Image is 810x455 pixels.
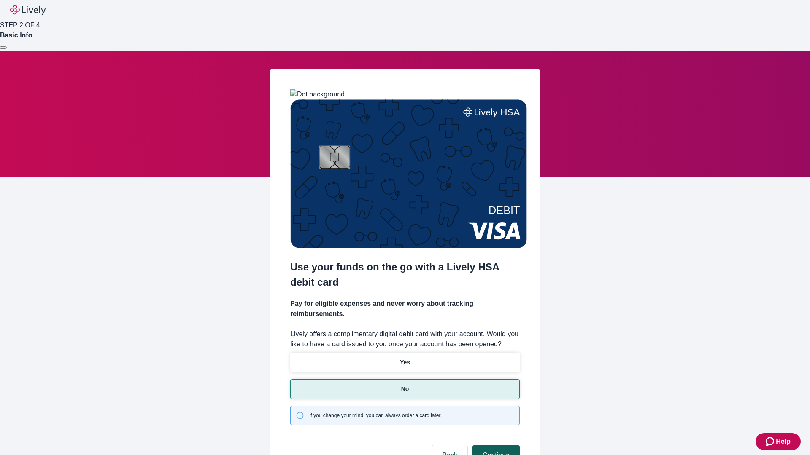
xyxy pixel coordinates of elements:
h4: Pay for eligible expenses and never worry about tracking reimbursements. [290,299,520,319]
button: No [290,379,520,399]
p: Yes [400,358,410,367]
svg: Zendesk support icon [766,436,776,447]
span: If you change your mind, you can always order a card later. [309,412,442,419]
button: Zendesk support iconHelp [756,433,801,450]
span: Help [776,436,791,447]
label: Lively offers a complimentary digital debit card with your account. Would you like to have a card... [290,329,520,349]
img: Dot background [290,89,345,99]
p: No [401,385,409,393]
img: Lively [10,5,46,15]
h2: Use your funds on the go with a Lively HSA debit card [290,260,520,290]
button: Yes [290,353,520,372]
img: Debit card [290,99,527,248]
